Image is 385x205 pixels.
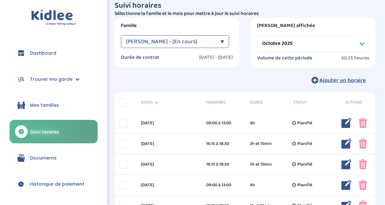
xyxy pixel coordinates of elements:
[10,147,98,169] a: Documents
[136,140,201,147] div: [DATE]
[341,55,369,61] span: 40.25 heures
[250,161,272,168] span: 2h et 15min
[250,182,255,188] span: 4h
[126,35,197,48] span: [PERSON_NAME] - [En cours]
[359,139,367,149] img: poubelle_rose.png
[30,181,84,188] span: Historique de paiement
[206,161,240,168] div: 16:15 à 18:30
[297,120,312,126] span: Planifié
[30,102,59,109] span: Mes familles
[136,182,201,188] div: [DATE]
[250,140,272,147] span: 2h et 15min
[332,99,375,106] div: Actions
[302,73,375,87] button: Ajouter un horaire
[136,120,201,126] div: [DATE]
[121,23,233,29] label: Famille
[10,42,98,65] a: Dashboard
[30,155,57,161] span: Documents
[250,120,255,126] span: 4h
[341,139,352,149] img: modifier_bleu.png
[115,2,375,10] h3: Suivi horaires
[206,120,240,126] div: 09:00 à 13:00
[341,159,352,169] img: modifier_bleu.png
[341,180,352,190] img: modifier_bleu.png
[359,180,367,190] img: poubelle_rose.png
[359,159,367,169] img: poubelle_rose.png
[319,76,366,85] span: Ajouter un horaire
[297,161,312,168] span: Planifié
[297,140,312,147] span: Planifié
[206,140,240,147] div: 16:15 à 18:30
[31,10,76,26] img: logo.svg
[10,120,98,143] a: Suivi horaires
[359,118,367,128] img: poubelle_rose.png
[257,55,312,61] label: Volume de cette période
[220,35,224,48] div: ▼
[206,182,240,188] div: 09:00 à 13:00
[115,10,375,17] p: Sélectionne la famille et le mois pour mettre à jour le suivi horaires
[245,99,289,106] div: Durée
[30,128,59,135] span: Suivi horaires
[206,99,240,106] span: Horaires
[136,161,201,168] div: [DATE]
[10,68,98,91] a: Trouver ma garde
[10,94,98,117] a: Mes familles
[30,50,56,57] span: Dashboard
[199,54,233,61] label: [DATE] - [DATE]
[297,182,312,188] span: Planifié
[30,76,73,83] span: Trouver ma garde
[136,99,201,106] div: Dates
[289,99,332,106] div: Statut
[121,54,159,61] label: Durée de contrat
[10,173,98,195] a: Historique de paiement
[257,23,369,29] label: [PERSON_NAME] affichée
[341,118,352,128] img: modifier_bleu.png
